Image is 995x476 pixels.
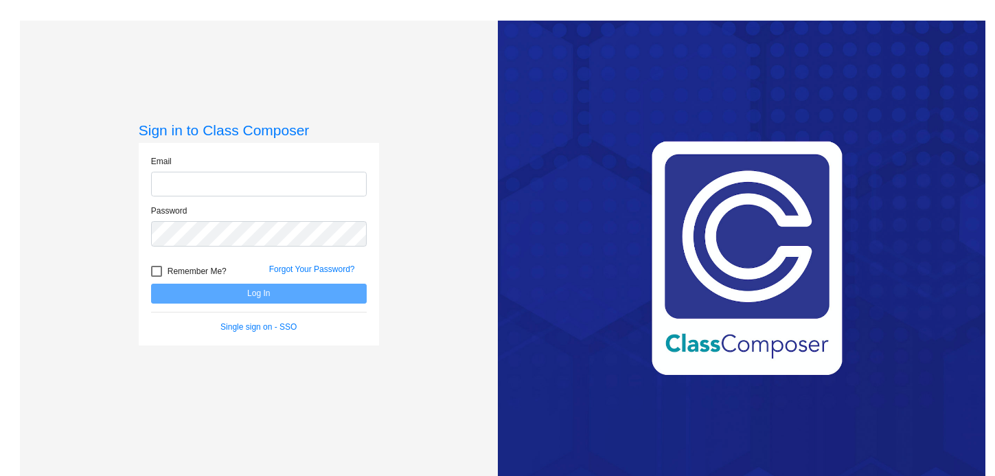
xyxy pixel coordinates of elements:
h3: Sign in to Class Composer [139,122,379,139]
label: Email [151,155,172,168]
button: Log In [151,284,367,304]
a: Forgot Your Password? [269,264,355,274]
a: Single sign on - SSO [220,322,297,332]
span: Remember Me? [168,263,227,280]
label: Password [151,205,187,217]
